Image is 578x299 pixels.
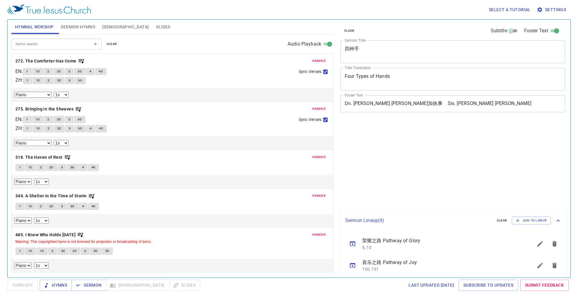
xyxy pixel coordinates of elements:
b: 275. Bringing in the Sheaves [15,105,73,113]
span: 1C [40,248,44,254]
span: 2 [40,204,42,209]
span: [DEMOGRAPHIC_DATA] [102,23,149,31]
p: Sermon Lineup ( 4 ) [345,217,492,224]
span: 3 [68,69,70,74]
button: 1C [33,125,44,132]
button: Add to Lineup [512,217,551,224]
span: 1C [36,78,40,83]
span: 3 [84,248,86,254]
button: 1 [15,247,24,255]
button: 344. A Shelter in the Time of Storm [15,192,95,200]
p: 9, 10 [362,244,518,250]
button: Hymns [40,280,72,291]
button: 2 [44,116,53,123]
button: 2 [44,125,53,132]
button: 1 [23,116,32,123]
select: Playback Rate [54,92,69,98]
span: 4C [99,126,103,131]
button: 2C [53,116,65,123]
span: Hymns [45,282,67,289]
span: Last updated [DATE] [409,282,454,289]
button: 1 [23,77,32,84]
span: Hymnal Worship [15,23,54,31]
b: 272. The Comforter Has Come [15,57,76,65]
span: 荣耀之路 Pathway of Glory [362,237,518,244]
button: 3 [65,116,74,123]
span: Slides [156,23,170,31]
button: clear [493,217,511,224]
button: Settings [536,4,568,15]
span: 2C [57,117,61,122]
span: 2C [57,78,61,83]
button: 3 [57,203,67,210]
button: 1 [23,125,32,132]
button: 1 [15,164,24,171]
p: ZH : [15,125,23,132]
span: 4 [89,69,91,74]
button: remove [309,105,329,113]
span: clear [344,28,355,33]
span: 1 [26,69,28,74]
button: 2 [36,164,45,171]
span: 3C [70,204,75,209]
button: remove [309,154,329,161]
button: 3 [65,125,74,132]
span: 2C [49,165,54,170]
span: Audio Playback [287,40,321,48]
span: 4 [90,126,92,131]
span: Sync Verses [299,116,322,123]
b: 318. The Haven of Rest [15,154,63,161]
button: 3C [74,77,86,84]
button: 4 [79,164,88,171]
button: 2 [48,247,57,255]
button: 2C [54,77,65,84]
button: 272. The Comforter Has Come [15,57,85,65]
span: 3C [78,126,82,131]
span: 4 [82,204,84,209]
a: Submit Feedback [520,280,569,291]
span: 2 [47,117,49,122]
span: remove [312,58,326,64]
a: Last updated [DATE] [406,280,456,291]
span: 4 [82,165,84,170]
b: 485. I Know Who Holds [DATE] [15,231,76,239]
b: 344. A Shelter in the Time of Storm [15,192,87,200]
span: Submit Feedback [525,282,564,289]
span: 4C [92,165,96,170]
p: EN : [15,116,23,123]
button: 3C [74,68,85,75]
span: 1 [19,165,21,170]
button: clear [103,40,121,48]
select: Playback Rate [54,140,69,146]
span: Subscribe to Updates [463,282,513,289]
button: 1C [32,116,44,123]
button: 3C [67,164,78,171]
span: Sermon Hymns [61,23,95,31]
button: 3C [102,247,113,255]
span: 3 [61,204,63,209]
button: 3 [81,247,90,255]
select: Playback Rate [34,218,49,224]
span: 2C [57,69,61,74]
button: 3C [90,247,101,255]
button: 2C [46,164,57,171]
button: Sermon [72,280,106,291]
span: 1C [36,117,40,122]
span: 4C [99,69,103,74]
span: 3C [78,117,82,122]
button: 3C [67,203,78,210]
button: 1C [33,77,44,84]
button: 4 [79,203,88,210]
button: 4 [86,68,95,75]
span: clear [107,41,117,47]
span: clear [497,218,507,223]
span: 1C [28,204,33,209]
button: 275. Bringing in the Sheaves [15,105,82,113]
span: 1 [26,117,28,122]
select: Select Track [14,218,32,224]
button: 3C [74,125,86,132]
button: remove [309,57,329,65]
button: 2C [46,203,57,210]
span: 2C [49,204,54,209]
button: 1C [36,247,48,255]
